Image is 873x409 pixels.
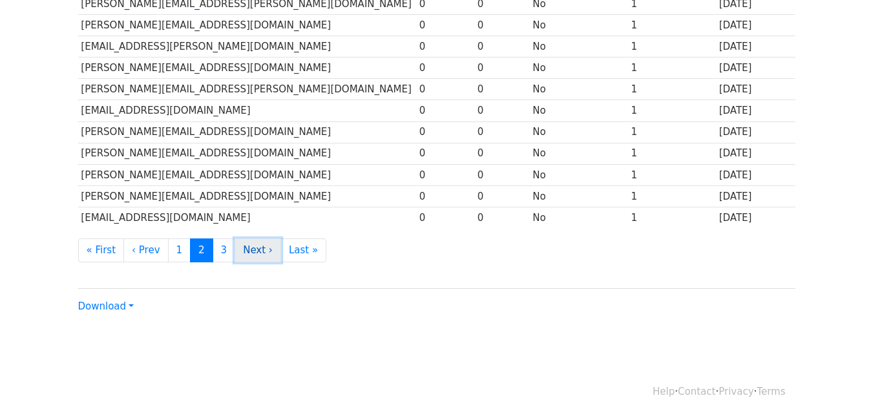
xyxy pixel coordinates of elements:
[716,164,795,185] td: [DATE]
[78,79,416,100] td: [PERSON_NAME][EMAIL_ADDRESS][PERSON_NAME][DOMAIN_NAME]
[474,143,530,164] td: 0
[78,185,416,207] td: [PERSON_NAME][EMAIL_ADDRESS][DOMAIN_NAME]
[78,58,416,79] td: [PERSON_NAME][EMAIL_ADDRESS][DOMAIN_NAME]
[530,36,628,58] td: No
[78,121,416,143] td: [PERSON_NAME][EMAIL_ADDRESS][DOMAIN_NAME]
[280,238,326,262] a: Last »
[474,15,530,36] td: 0
[719,386,753,397] a: Privacy
[416,185,474,207] td: 0
[628,121,716,143] td: 1
[474,100,530,121] td: 0
[530,185,628,207] td: No
[530,164,628,185] td: No
[416,100,474,121] td: 0
[530,15,628,36] td: No
[474,36,530,58] td: 0
[416,36,474,58] td: 0
[416,164,474,185] td: 0
[416,143,474,164] td: 0
[416,79,474,100] td: 0
[628,164,716,185] td: 1
[653,386,675,397] a: Help
[716,207,795,228] td: [DATE]
[628,36,716,58] td: 1
[78,300,134,312] a: Download
[716,121,795,143] td: [DATE]
[78,100,416,121] td: [EMAIL_ADDRESS][DOMAIN_NAME]
[530,143,628,164] td: No
[474,121,530,143] td: 0
[628,58,716,79] td: 1
[78,36,416,58] td: [EMAIL_ADDRESS][PERSON_NAME][DOMAIN_NAME]
[716,58,795,79] td: [DATE]
[123,238,169,262] a: ‹ Prev
[474,185,530,207] td: 0
[474,79,530,100] td: 0
[416,121,474,143] td: 0
[530,207,628,228] td: No
[416,207,474,228] td: 0
[628,79,716,100] td: 1
[474,164,530,185] td: 0
[190,238,213,262] a: 2
[474,207,530,228] td: 0
[716,15,795,36] td: [DATE]
[474,58,530,79] td: 0
[530,58,628,79] td: No
[716,100,795,121] td: [DATE]
[78,238,125,262] a: « First
[716,185,795,207] td: [DATE]
[628,15,716,36] td: 1
[716,36,795,58] td: [DATE]
[628,143,716,164] td: 1
[78,143,416,164] td: [PERSON_NAME][EMAIL_ADDRESS][DOMAIN_NAME]
[808,347,873,409] iframe: Chat Widget
[235,238,281,262] a: Next ›
[716,79,795,100] td: [DATE]
[416,15,474,36] td: 0
[628,207,716,228] td: 1
[716,143,795,164] td: [DATE]
[168,238,191,262] a: 1
[678,386,715,397] a: Contact
[213,238,236,262] a: 3
[78,15,416,36] td: [PERSON_NAME][EMAIL_ADDRESS][DOMAIN_NAME]
[530,100,628,121] td: No
[78,207,416,228] td: [EMAIL_ADDRESS][DOMAIN_NAME]
[78,164,416,185] td: [PERSON_NAME][EMAIL_ADDRESS][DOMAIN_NAME]
[628,185,716,207] td: 1
[530,121,628,143] td: No
[416,58,474,79] td: 0
[757,386,785,397] a: Terms
[530,79,628,100] td: No
[628,100,716,121] td: 1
